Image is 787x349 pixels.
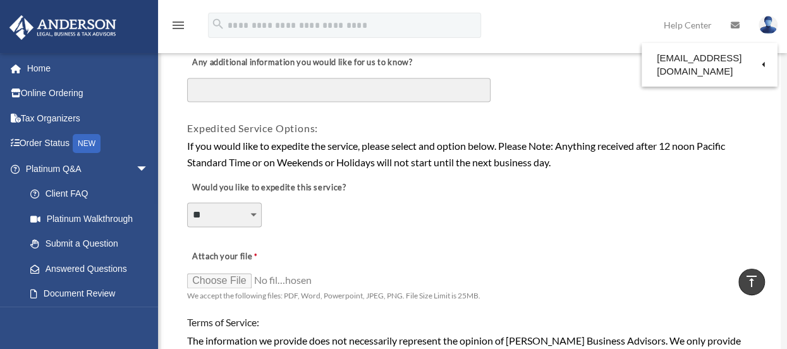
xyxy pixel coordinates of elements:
[18,281,161,307] a: Document Review
[18,206,168,231] a: Platinum Walkthrough
[73,134,101,153] div: NEW
[211,17,225,31] i: search
[187,138,755,170] div: If you would like to expedite the service, please select and option below. Please Note: Anything ...
[9,131,168,157] a: Order StatusNEW
[9,81,168,106] a: Online Ordering
[9,156,168,181] a: Platinum Q&Aarrow_drop_down
[759,16,778,34] img: User Pic
[187,179,349,197] label: Would you like to expedite this service?
[642,46,778,83] a: [EMAIL_ADDRESS][DOMAIN_NAME]
[738,269,765,295] a: vertical_align_top
[744,274,759,289] i: vertical_align_top
[18,256,168,281] a: Answered Questions
[136,156,161,182] span: arrow_drop_down
[6,15,120,40] img: Anderson Advisors Platinum Portal
[18,231,168,257] a: Submit a Question
[18,181,168,207] a: Client FAQ
[187,54,415,72] label: Any additional information you would like for us to know?
[9,56,168,81] a: Home
[187,291,480,300] span: We accept the following files: PDF, Word, Powerpoint, JPEG, PNG. File Size Limit is 25MB.
[18,306,168,346] a: Platinum Knowledge Room
[9,106,168,131] a: Tax Organizers
[187,122,318,134] span: Expedited Service Options:
[187,315,755,329] h4: Terms of Service:
[171,22,186,33] a: menu
[171,18,186,33] i: menu
[187,248,314,266] label: Attach your file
